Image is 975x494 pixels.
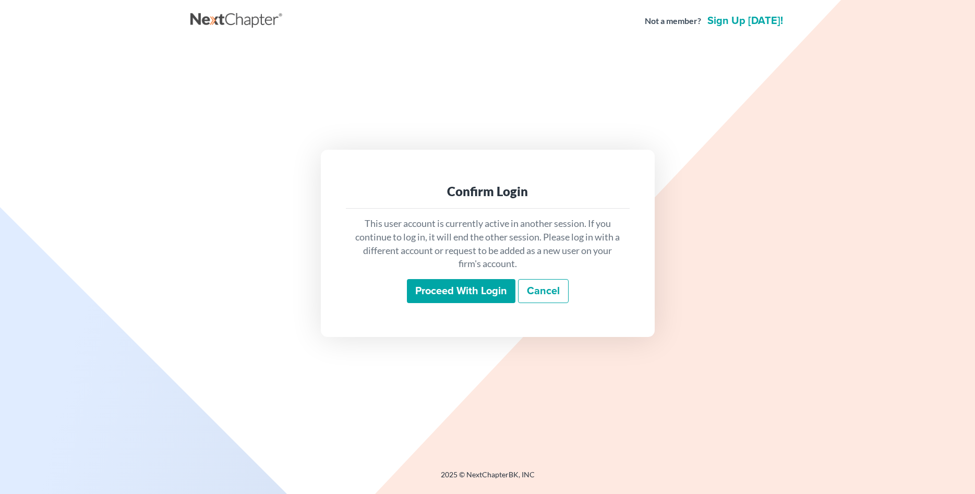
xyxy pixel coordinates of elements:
p: This user account is currently active in another session. If you continue to log in, it will end ... [354,217,621,271]
strong: Not a member? [645,15,701,27]
a: Sign up [DATE]! [705,16,785,26]
a: Cancel [518,279,569,303]
div: Confirm Login [354,183,621,200]
div: 2025 © NextChapterBK, INC [190,469,785,488]
input: Proceed with login [407,279,515,303]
